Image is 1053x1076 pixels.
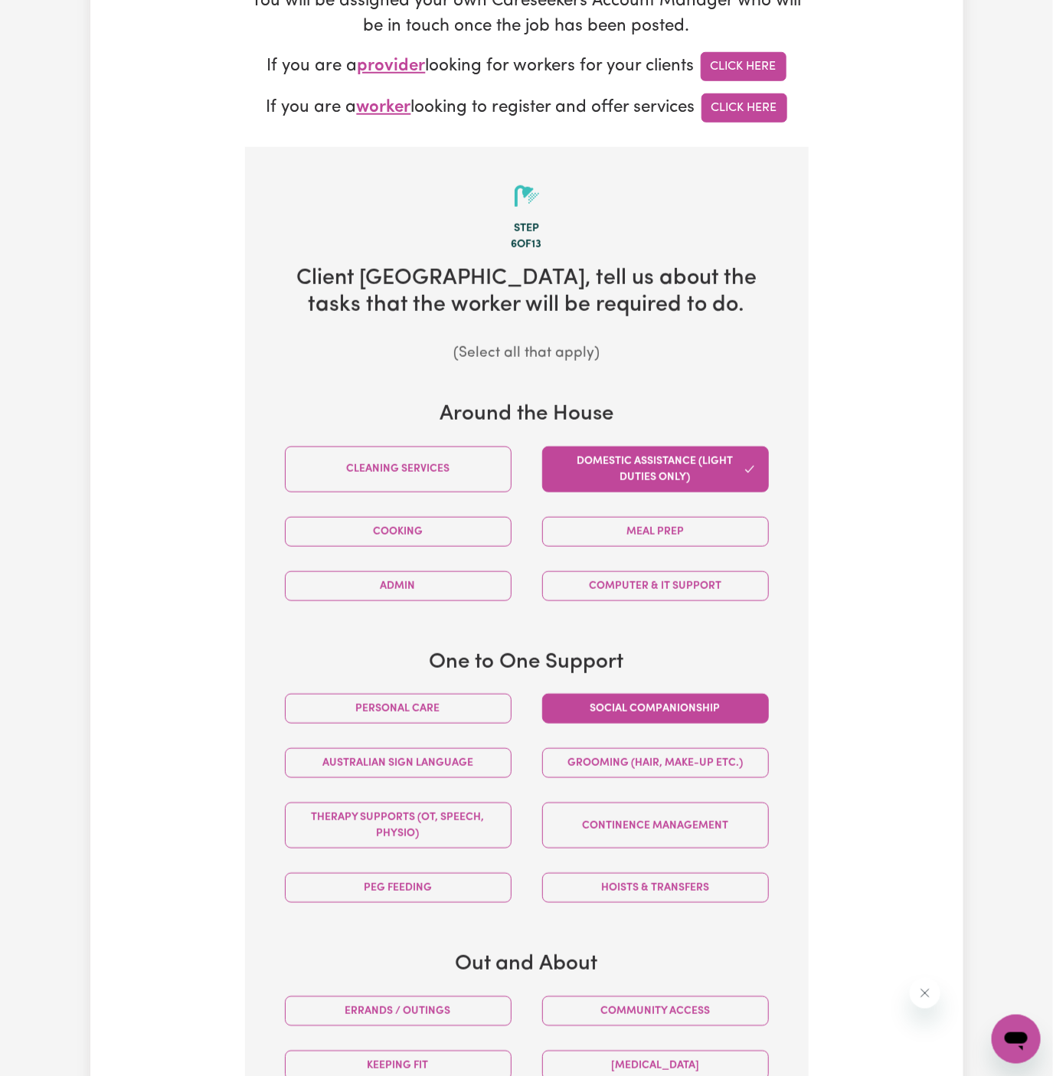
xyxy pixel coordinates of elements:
button: Australian Sign Language [285,748,512,778]
div: Step [270,221,784,237]
p: If you are a looking for workers for your clients [245,52,809,81]
a: Click Here [701,52,786,81]
iframe: Button to launch messaging window [992,1015,1041,1064]
h2: Client [GEOGRAPHIC_DATA] , tell us about the tasks that the worker will be required to do. [270,266,784,319]
a: Click Here [701,93,787,123]
div: 6 of 13 [270,237,784,253]
p: If you are a looking to register and offer services [245,93,809,123]
button: Meal prep [542,517,769,547]
button: Cooking [285,517,512,547]
p: (Select all that apply) [270,343,784,365]
iframe: Close message [910,978,940,1009]
button: Errands / Outings [285,996,512,1026]
button: Admin [285,571,512,601]
h3: Out and About [270,952,784,978]
span: provider [358,57,426,75]
span: worker [357,99,411,116]
button: Grooming (hair, make-up etc.) [542,748,769,778]
button: Cleaning services [285,446,512,492]
button: Personal care [285,694,512,724]
h3: One to One Support [270,650,784,676]
button: Hoists & transfers [542,873,769,903]
button: Computer & IT Support [542,571,769,601]
button: PEG feeding [285,873,512,903]
button: Social companionship [542,694,769,724]
button: Continence management [542,803,769,849]
span: Need any help? [9,11,93,23]
button: Community access [542,996,769,1026]
h3: Around the House [270,402,784,428]
button: Therapy Supports (OT, speech, physio) [285,803,512,849]
button: Domestic assistance (light duties only) [542,446,769,492]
